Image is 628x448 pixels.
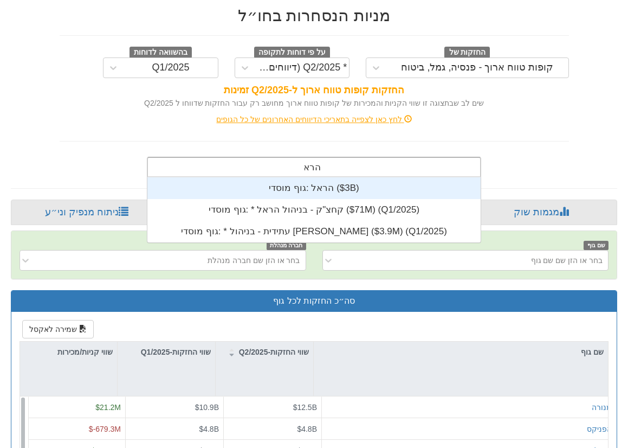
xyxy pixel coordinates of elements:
div: שים לב שבתצוגה זו שווי הקניות והמכירות של קופות טווח ארוך מחושב רק עבור החזקות שדווחו ל Q2/2025 [60,98,569,108]
button: הפניקס [587,423,612,434]
span: $-679.3M [89,424,121,433]
h3: סה״כ החזקות לכל גוף [20,296,608,306]
div: החזקות קופות טווח ארוך ל-Q2/2025 זמינות [60,84,569,98]
div: גוף מוסדי: ‎הראל ‎($3B)‏ [147,177,481,199]
div: בחר או הזן שם שם גוף [531,255,603,266]
span: $4.8B [297,424,317,433]
div: קופות טווח ארוך - פנסיה, גמל, ביטוח [401,62,553,73]
a: מגמות שוק [465,200,617,226]
span: $21.2M [95,403,121,412]
span: החזקות של [444,47,490,59]
div: לחץ כאן לצפייה בתאריכי הדיווחים האחרונים של כל הגופים [51,114,577,125]
h2: מניות הנסחרות בחו״ל [60,7,569,24]
div: grid [147,177,481,242]
div: Q1/2025 [152,62,190,73]
div: * Q2/2025 (דיווחים חלקיים) [257,62,347,73]
span: $12.5B [293,403,317,412]
span: בהשוואה לדוחות [130,47,192,59]
a: ניתוח מנפיק וני״ע [11,200,163,226]
span: חברה מנהלת [267,241,306,250]
span: $10.9B [195,403,219,412]
span: $4.8B [199,424,219,433]
div: גוף מוסדי: * ‎קחצ"ק - בניהול הראל ‎($71M)‏ (Q1/2025) [147,199,481,221]
div: שם גוף [314,342,608,362]
div: שווי קניות/מכירות [20,342,117,362]
span: שם גוף [584,241,608,250]
div: גוף מוסדי: * ‎עתידית - בניהול [PERSON_NAME] ‎($3.9M)‏ (Q1/2025) [147,221,481,242]
button: שמירה לאקסל [22,320,94,338]
div: שווי החזקות-Q1/2025 [118,342,215,362]
span: על פי דוחות לתקופה [254,47,329,59]
button: מנורה [592,402,612,413]
div: שווי החזקות-Q2/2025 [216,342,313,362]
div: בחר או הזן שם חברה מנהלת [208,255,300,266]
